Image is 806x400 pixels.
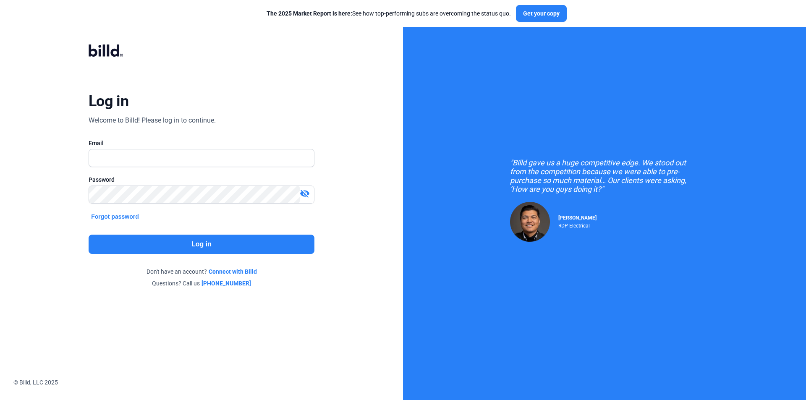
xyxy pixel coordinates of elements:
div: See how top-performing subs are overcoming the status quo. [267,9,511,18]
span: [PERSON_NAME] [558,215,597,221]
button: Forgot password [89,212,141,221]
div: Password [89,175,314,184]
button: Get your copy [516,5,567,22]
div: Questions? Call us [89,279,314,288]
button: Log in [89,235,314,254]
div: Don't have an account? [89,267,314,276]
a: [PHONE_NUMBER] [201,279,251,288]
div: "Billd gave us a huge competitive edge. We stood out from the competition because we were able to... [510,158,699,193]
div: Email [89,139,314,147]
span: The 2025 Market Report is here: [267,10,352,17]
img: Raul Pacheco [510,202,550,242]
mat-icon: visibility_off [300,188,310,199]
a: Connect with Billd [209,267,257,276]
div: RDP Electrical [558,221,597,229]
div: Welcome to Billd! Please log in to continue. [89,115,216,125]
div: Log in [89,92,128,110]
